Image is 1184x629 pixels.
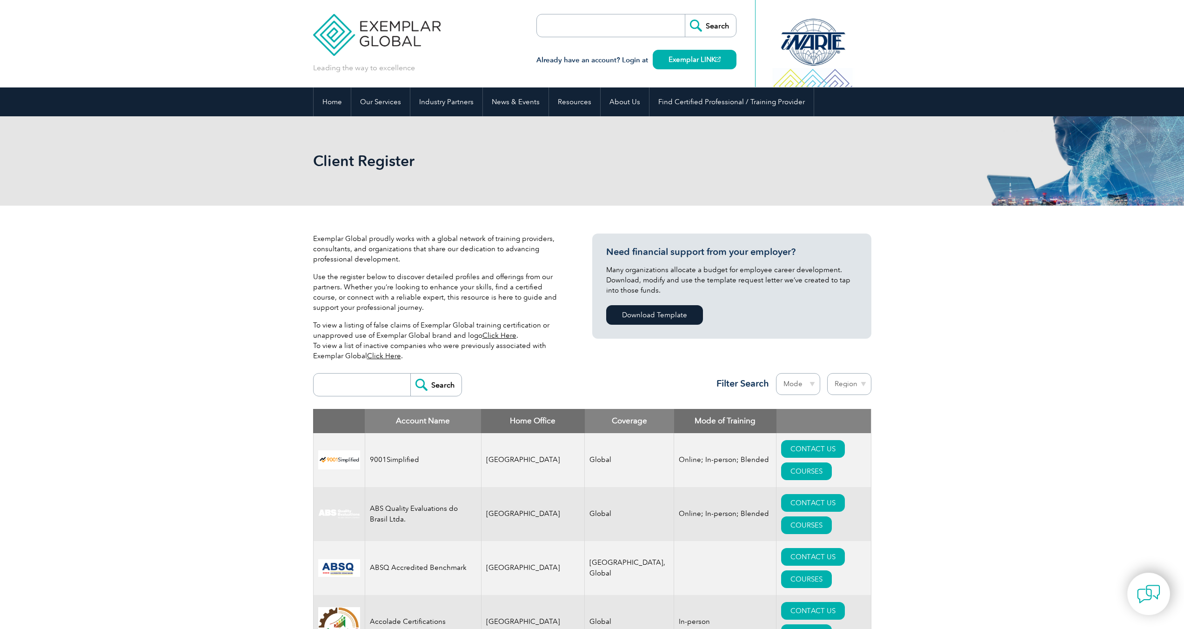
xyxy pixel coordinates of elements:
td: ABSQ Accredited Benchmark [365,541,481,595]
a: Exemplar LINK [653,50,736,69]
h3: Filter Search [711,378,769,389]
a: News & Events [483,87,549,116]
h3: Need financial support from your employer? [606,246,857,258]
a: COURSES [781,462,832,480]
p: Many organizations allocate a budget for employee career development. Download, modify and use th... [606,265,857,295]
a: Industry Partners [410,87,482,116]
a: COURSES [781,516,832,534]
h3: Already have an account? Login at [536,54,736,66]
th: : activate to sort column ascending [776,409,871,433]
td: Global [585,487,674,541]
a: Resources [549,87,600,116]
td: ABS Quality Evaluations do Brasil Ltda. [365,487,481,541]
img: c92924ac-d9bc-ea11-a814-000d3a79823d-logo.jpg [318,509,360,519]
td: Online; In-person; Blended [674,433,776,487]
a: Click Here [367,352,401,360]
td: Global [585,433,674,487]
p: Exemplar Global proudly works with a global network of training providers, consultants, and organ... [313,234,564,264]
p: To view a listing of false claims of Exemplar Global training certification or unapproved use of ... [313,320,564,361]
a: CONTACT US [781,548,845,566]
th: Coverage: activate to sort column ascending [585,409,674,433]
p: Leading the way to excellence [313,63,415,73]
input: Search [685,14,736,37]
td: [GEOGRAPHIC_DATA] [481,433,585,487]
th: Account Name: activate to sort column descending [365,409,481,433]
td: Online; In-person; Blended [674,487,776,541]
td: 9001Simplified [365,433,481,487]
input: Search [410,374,462,396]
a: CONTACT US [781,494,845,512]
td: [GEOGRAPHIC_DATA] [481,487,585,541]
th: Home Office: activate to sort column ascending [481,409,585,433]
a: Find Certified Professional / Training Provider [649,87,814,116]
img: open_square.png [716,57,721,62]
a: CONTACT US [781,440,845,458]
a: Our Services [351,87,410,116]
img: contact-chat.png [1137,582,1160,606]
img: 37c9c059-616f-eb11-a812-002248153038-logo.png [318,450,360,469]
h2: Client Register [313,154,704,168]
a: COURSES [781,570,832,588]
td: [GEOGRAPHIC_DATA], Global [585,541,674,595]
a: Download Template [606,305,703,325]
a: About Us [601,87,649,116]
img: cc24547b-a6e0-e911-a812-000d3a795b83-logo.png [318,559,360,577]
th: Mode of Training: activate to sort column ascending [674,409,776,433]
td: [GEOGRAPHIC_DATA] [481,541,585,595]
a: Home [314,87,351,116]
a: Click Here [482,331,516,340]
a: CONTACT US [781,602,845,620]
p: Use the register below to discover detailed profiles and offerings from our partners. Whether you... [313,272,564,313]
